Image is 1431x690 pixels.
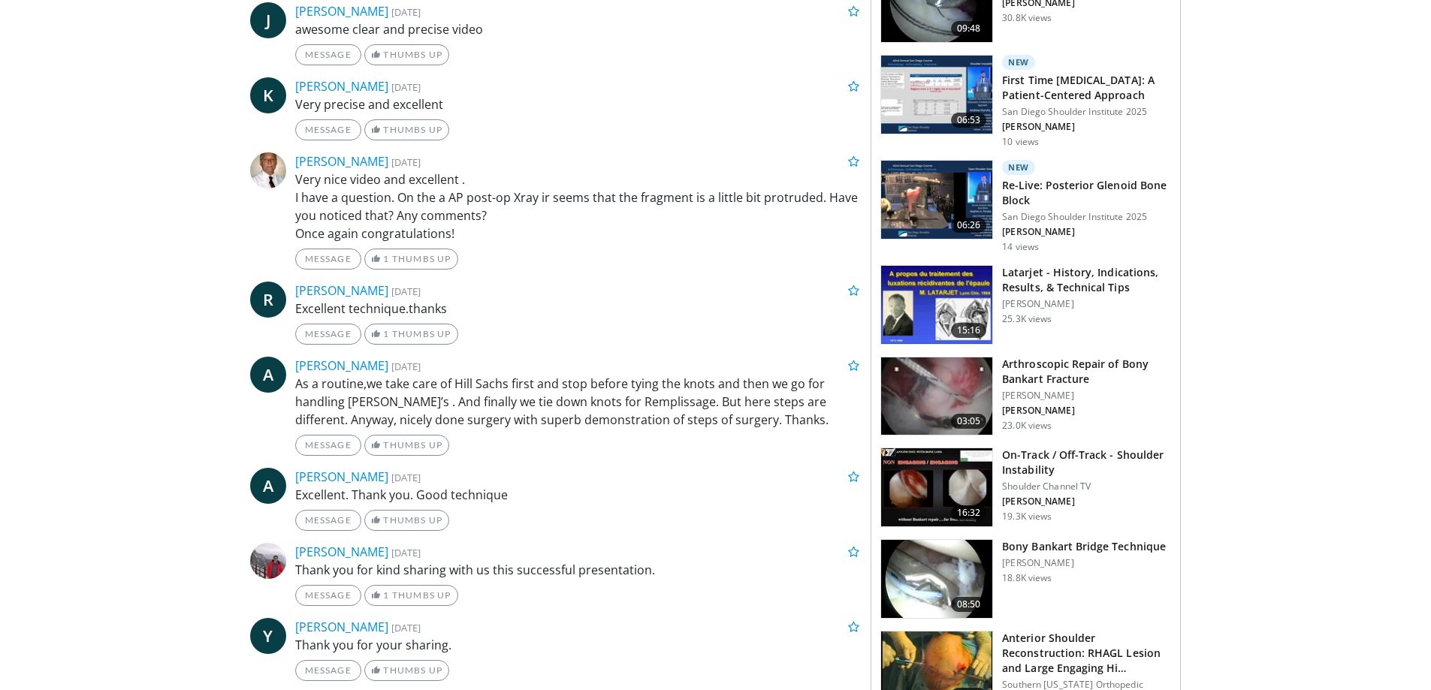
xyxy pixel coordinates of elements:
[1002,539,1166,554] h3: Bony Bankart Bridge Technique
[295,249,361,270] a: Message
[1002,420,1052,432] p: 23.0K views
[1002,313,1052,325] p: 25.3K views
[951,597,987,612] span: 08:50
[1002,390,1171,402] p: [PERSON_NAME]
[250,543,286,579] img: Avatar
[364,249,458,270] a: 1 Thumbs Up
[295,3,388,20] a: [PERSON_NAME]
[391,155,421,169] small: [DATE]
[1002,160,1035,175] p: New
[295,585,361,606] a: Message
[1002,496,1171,508] p: [PERSON_NAME]
[295,561,860,579] p: Thank you for kind sharing with us this successful presentation.
[295,660,361,681] a: Message
[295,375,860,429] p: As a routine,we take care of Hill Sachs first and stop before tying the knots and then we go for ...
[951,113,987,128] span: 06:53
[295,324,361,345] a: Message
[881,56,992,134] img: b6066b0e-d30b-4e45-b273-17a8f4ae7018.150x105_q85_crop-smart_upscale.jpg
[881,266,992,344] img: 706543_3.png.150x105_q85_crop-smart_upscale.jpg
[1002,121,1171,133] p: [PERSON_NAME]
[1002,405,1171,417] p: [PERSON_NAME]
[1002,481,1171,493] p: Shoulder Channel TV
[951,218,987,233] span: 06:26
[250,282,286,318] a: R
[364,435,449,456] a: Thumbs Up
[364,660,449,681] a: Thumbs Up
[951,505,987,520] span: 16:32
[391,285,421,298] small: [DATE]
[880,265,1171,345] a: 15:16 Latarjet - History, Indications, Results, & Technical Tips [PERSON_NAME] 25.3K views
[295,469,388,485] a: [PERSON_NAME]
[250,468,286,504] a: A
[391,471,421,484] small: [DATE]
[1002,241,1039,253] p: 14 views
[391,360,421,373] small: [DATE]
[1002,298,1171,310] p: [PERSON_NAME]
[295,300,860,318] p: Excellent technique.thanks
[881,540,992,618] img: 280119_0004_1.png.150x105_q85_crop-smart_upscale.jpg
[295,486,860,504] p: Excellent. Thank you. Good technique
[295,170,860,243] p: Very nice video and excellent . I have a question. On the a AP post-op Xray ir seems that the fra...
[1002,557,1166,569] p: [PERSON_NAME]
[250,357,286,393] a: A
[364,510,449,531] a: Thumbs Up
[880,55,1171,148] a: 06:53 New First Time [MEDICAL_DATA]: A Patient-Centered Approach San Diego Shoulder Institute 202...
[295,95,860,113] p: Very precise and excellent
[391,5,421,19] small: [DATE]
[1002,631,1171,676] h3: Anterior Shoulder Reconstruction: RHAGL Lesion and Large Engaging Hi…
[295,153,388,170] a: [PERSON_NAME]
[391,546,421,559] small: [DATE]
[295,20,860,38] p: awesome clear and precise video
[1002,357,1171,387] h3: Arthroscopic Repair of Bony Bankart Fracture
[1002,55,1035,70] p: New
[364,585,458,606] a: 1 Thumbs Up
[295,619,388,635] a: [PERSON_NAME]
[295,357,388,374] a: [PERSON_NAME]
[250,618,286,654] a: Y
[295,544,388,560] a: [PERSON_NAME]
[881,161,992,239] img: 2e59e29d-bdcc-4baf-8fb4-1dabf10cfd0e.150x105_q85_crop-smart_upscale.jpg
[295,78,388,95] a: [PERSON_NAME]
[383,589,389,601] span: 1
[1002,73,1171,103] h3: First Time [MEDICAL_DATA]: A Patient-Centered Approach
[295,44,361,65] a: Message
[880,357,1171,436] a: 03:05 Arthroscopic Repair of Bony Bankart Fracture [PERSON_NAME] [PERSON_NAME] 23.0K views
[1002,265,1171,295] h3: Latarjet - History, Indications, Results, & Technical Tips
[364,119,449,140] a: Thumbs Up
[1002,106,1171,118] p: San Diego Shoulder Institute 2025
[295,282,388,299] a: [PERSON_NAME]
[295,435,361,456] a: Message
[951,414,987,429] span: 03:05
[295,119,361,140] a: Message
[1002,572,1052,584] p: 18.8K views
[391,80,421,94] small: [DATE]
[383,253,389,264] span: 1
[295,636,860,654] p: Thank you for your sharing.
[951,323,987,338] span: 15:16
[1002,12,1052,24] p: 30.8K views
[1002,211,1171,223] p: San Diego Shoulder Institute 2025
[881,448,992,526] img: aaa41d3a-2597-45de-acbb-3f8031e93dd9.150x105_q85_crop-smart_upscale.jpg
[364,44,449,65] a: Thumbs Up
[1002,136,1039,148] p: 10 views
[391,621,421,634] small: [DATE]
[295,510,361,531] a: Message
[880,447,1171,527] a: 16:32 On-Track / Off-Track - Shoulder Instability Shoulder Channel TV [PERSON_NAME] 19.3K views
[881,357,992,435] img: 30068_3.png.150x105_q85_crop-smart_upscale.jpg
[1002,226,1171,238] p: [PERSON_NAME]
[1002,178,1171,208] h3: Re-Live: Posterior Glenoid Bone Block
[1002,511,1052,523] p: 19.3K views
[1002,447,1171,478] h3: On-Track / Off-Track - Shoulder Instability
[880,160,1171,253] a: 06:26 New Re-Live: Posterior Glenoid Bone Block San Diego Shoulder Institute 2025 [PERSON_NAME] 1...
[250,2,286,38] a: J
[250,77,286,113] span: K
[383,328,389,339] span: 1
[951,21,987,36] span: 09:48
[364,324,458,345] a: 1 Thumbs Up
[250,152,286,188] img: Avatar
